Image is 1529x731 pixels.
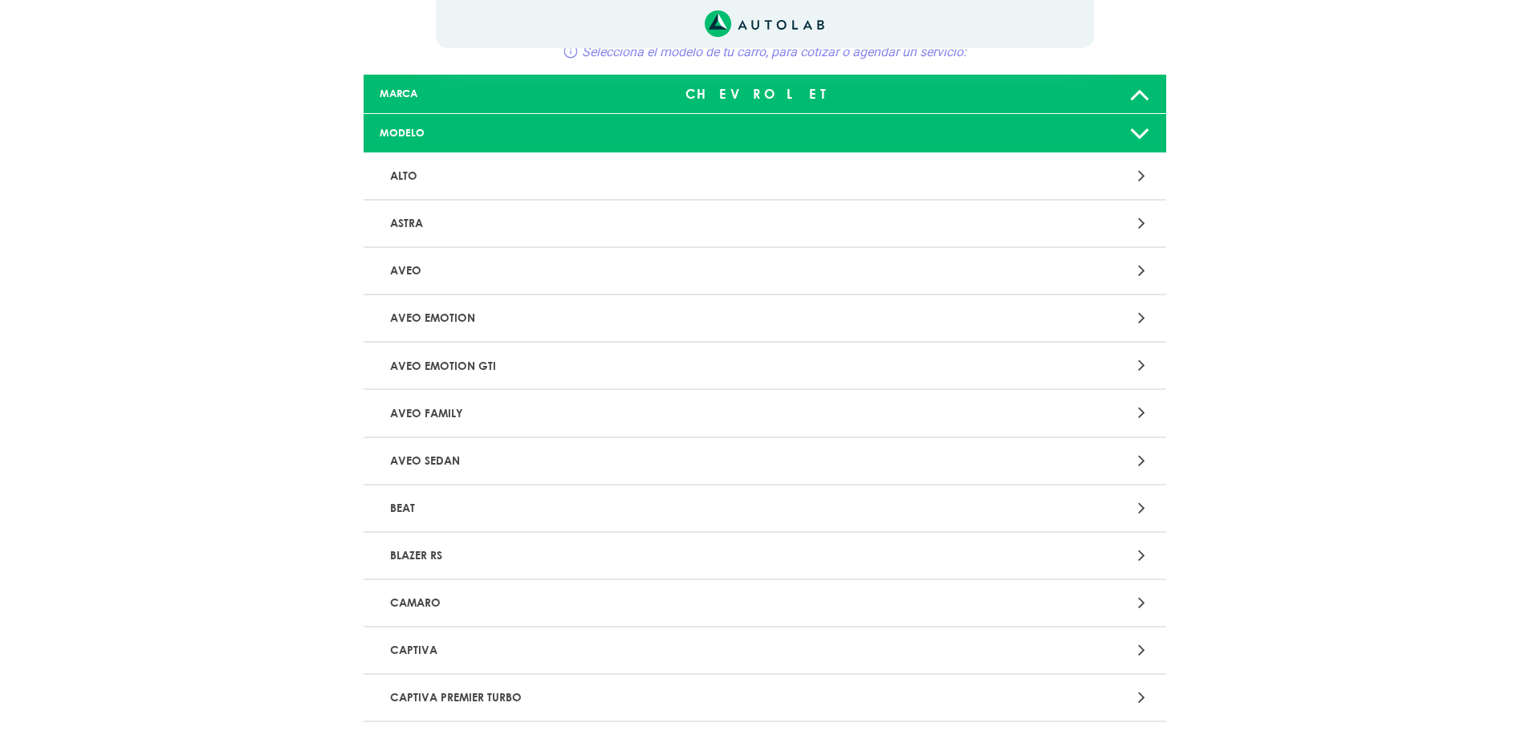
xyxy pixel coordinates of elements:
p: AVEO [384,256,884,286]
p: BLAZER RS [384,541,884,571]
div: CHEVROLET [632,78,897,110]
div: MARCA [368,86,632,101]
p: AVEO SEDAN [384,446,884,476]
a: MODELO [364,114,1166,153]
p: AVEO FAMILY [384,398,884,428]
p: AVEO EMOTION GTI [384,351,884,380]
div: MODELO [368,125,632,140]
a: MARCA CHEVROLET [364,75,1166,114]
span: Selecciona el modelo de tu carro, para cotizar o agendar un servicio: [582,44,966,59]
p: ALTO [384,161,884,191]
p: CAPTIVA [384,636,884,665]
p: AVEO EMOTION [384,303,884,333]
p: ASTRA [384,209,884,238]
p: BEAT [384,493,884,523]
p: CAMARO [384,588,884,618]
p: CAPTIVA PREMIER TURBO [384,683,884,713]
a: Link al sitio de autolab [705,15,824,30]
